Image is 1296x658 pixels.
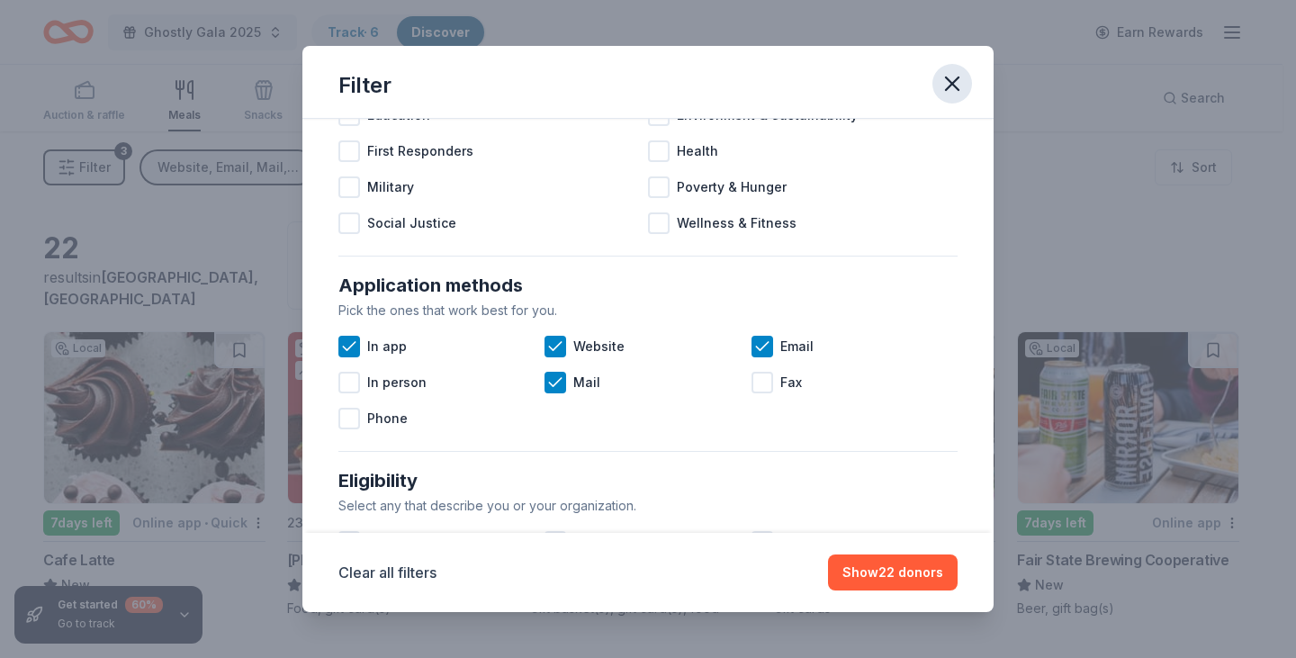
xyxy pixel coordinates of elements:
button: Clear all filters [338,562,436,583]
span: Military [367,176,414,198]
span: Poverty & Hunger [677,176,787,198]
span: Social Justice [367,212,456,234]
span: Phone [367,408,408,429]
span: Mail [573,372,600,393]
div: Filter [338,71,391,100]
div: Pick the ones that work best for you. [338,300,958,321]
span: Email [780,336,814,357]
span: Political [573,531,624,553]
span: In person [367,372,427,393]
span: Health [677,140,718,162]
span: Religious [780,531,839,553]
div: Select any that describe you or your organization. [338,495,958,517]
span: Website [573,336,625,357]
span: First Responders [367,140,473,162]
span: In app [367,336,407,357]
span: Fax [780,372,802,393]
div: Application methods [338,271,958,300]
span: Individuals [367,531,436,553]
span: Wellness & Fitness [677,212,796,234]
button: Show22 donors [828,554,958,590]
div: Eligibility [338,466,958,495]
